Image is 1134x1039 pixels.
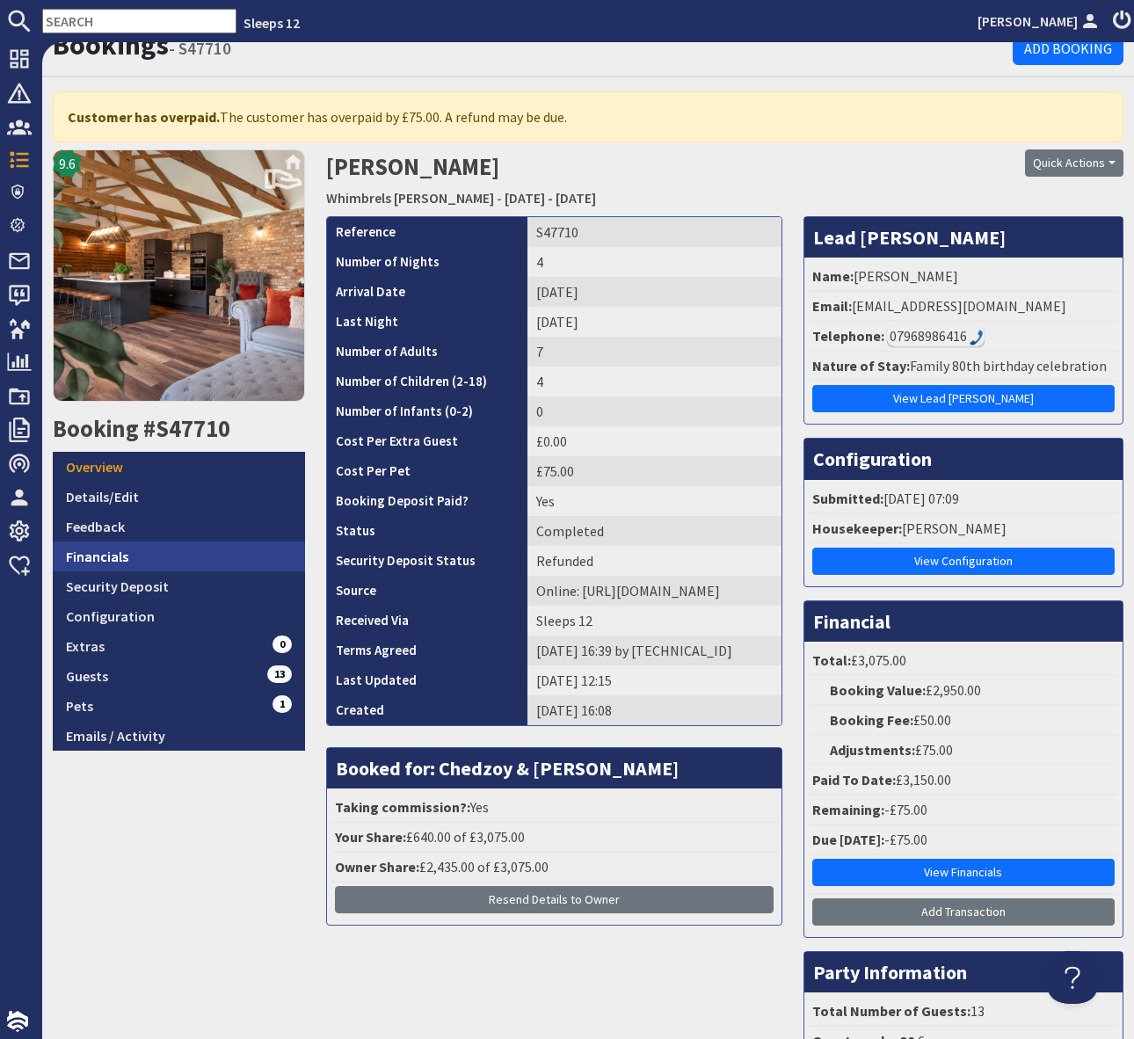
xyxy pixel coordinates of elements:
[804,439,1123,479] h3: Configuration
[53,631,305,661] a: Extras0
[527,367,781,396] td: 4
[812,297,852,315] strong: Email:
[527,307,781,337] td: [DATE]
[53,721,305,751] a: Emails / Activity
[327,695,527,725] th: Created
[527,516,781,546] td: Completed
[812,548,1115,575] a: View Configuration
[53,452,305,482] a: Overview
[809,646,1118,676] li: £3,075.00
[812,771,896,788] strong: Paid To Date:
[489,891,620,907] span: Resend Details to Owner
[335,886,774,913] button: Resend Details to Owner
[327,456,527,486] th: Cost Per Pet
[326,149,851,212] h2: [PERSON_NAME]
[53,601,305,631] a: Configuration
[809,484,1118,514] li: [DATE] 07:09
[527,396,781,426] td: 0
[335,798,470,816] strong: Taking commission?:
[887,325,985,346] div: Call: 07968986416
[978,11,1102,32] a: [PERSON_NAME]
[809,825,1118,855] li: -£75.00
[53,91,1123,142] div: The customer has overpaid by £75.00. A refund may be due.
[812,651,851,669] strong: Total:
[830,681,926,699] strong: Booking Value:
[59,153,76,174] span: 9.6
[335,858,419,876] strong: Owner Share:
[267,665,292,683] span: 13
[527,217,781,247] td: S47710
[809,997,1118,1027] li: 13
[527,665,781,695] td: [DATE] 12:15
[809,796,1118,825] li: -£75.00
[53,482,305,512] a: Details/Edit
[327,516,527,546] th: Status
[527,247,781,277] td: 4
[327,426,527,456] th: Cost Per Extra Guest
[53,512,305,541] a: Feedback
[53,571,305,601] a: Security Deposit
[812,801,884,818] strong: Remaining:
[417,645,431,659] i: Agreements were checked at the time of signing booking terms:<br>- I AGREE to take out appropriat...
[812,859,1115,886] a: View Financials
[327,546,527,576] th: Security Deposit Status
[42,9,236,33] input: SEARCH
[804,217,1123,258] h3: Lead [PERSON_NAME]
[809,706,1118,736] li: £50.00
[326,189,494,207] a: Whimbrels [PERSON_NAME]
[970,330,984,345] img: hfpfyWBK5wQHBAGPgDf9c6qAYOxxMAAAAASUVORK5CYII=
[7,1011,28,1032] img: staytech_i_w-64f4e8e9ee0a9c174fd5317b4b171b261742d2d393467e5bdba4413f4f884c10.svg
[812,357,910,374] strong: Nature of Stay:
[527,456,781,486] td: £75.00
[273,636,292,653] span: 0
[812,831,884,848] strong: Due [DATE]:
[331,853,777,883] li: £2,435.00 of £3,075.00
[812,898,1115,926] a: Add Transaction
[1013,32,1123,65] a: Add Booking
[53,27,169,62] a: Bookings
[812,490,883,507] strong: Submitted:
[809,766,1118,796] li: £3,150.00
[327,367,527,396] th: Number of Children (2-18)
[327,486,527,516] th: Booking Deposit Paid?
[505,189,596,207] a: [DATE] - [DATE]
[327,247,527,277] th: Number of Nights
[53,541,305,571] a: Financials
[1025,149,1123,177] button: Quick Actions
[327,337,527,367] th: Number of Adults
[527,636,781,665] td: [DATE] 16:39 by [TECHNICAL_ID]
[809,292,1118,322] li: [EMAIL_ADDRESS][DOMAIN_NAME]
[527,426,781,456] td: £0.00
[497,189,502,207] span: -
[53,691,305,721] a: Pets1
[812,1002,970,1020] strong: Total Number of Guests:
[53,661,305,691] a: Guests13
[327,576,527,606] th: Source
[830,741,915,759] strong: Adjustments:
[327,665,527,695] th: Last Updated
[169,38,231,59] small: - S47710
[68,108,220,126] strong: Customer has overpaid.
[53,149,305,415] a: 9.6
[804,601,1123,642] h3: Financial
[527,606,781,636] td: Sleeps 12
[331,823,777,853] li: £640.00 of £3,075.00
[809,514,1118,544] li: [PERSON_NAME]
[327,307,527,337] th: Last Night
[812,327,884,345] strong: Telephone:
[527,546,781,576] td: Refunded
[327,277,527,307] th: Arrival Date
[527,695,781,725] td: [DATE] 16:08
[527,486,781,516] td: Yes
[812,267,854,285] strong: Name:
[327,748,781,788] h3: Booked for: Chedzoy & [PERSON_NAME]
[335,828,406,846] strong: Your Share:
[327,396,527,426] th: Number of Infants (0-2)
[327,606,527,636] th: Received Via
[53,415,305,443] h2: Booking #S47710
[809,262,1118,292] li: [PERSON_NAME]
[527,277,781,307] td: [DATE]
[331,793,777,823] li: Yes
[804,952,1123,992] h3: Party Information
[273,695,292,713] span: 1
